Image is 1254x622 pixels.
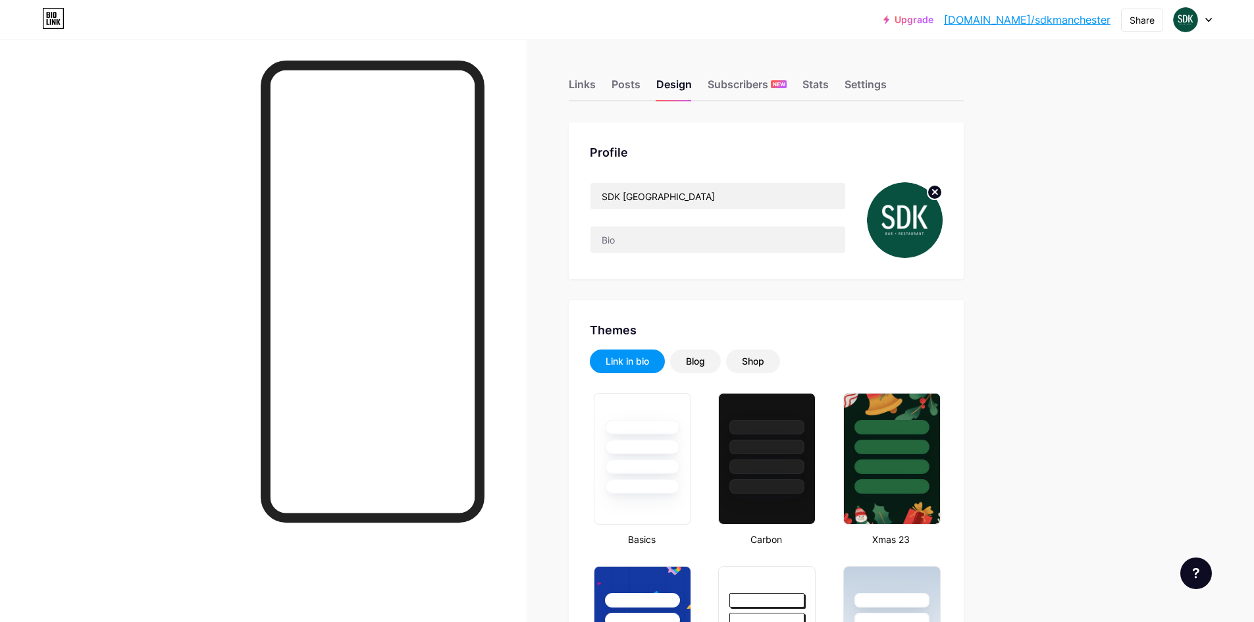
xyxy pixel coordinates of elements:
[606,355,649,368] div: Link in bio
[686,355,705,368] div: Blog
[656,76,692,100] div: Design
[944,12,1110,28] a: [DOMAIN_NAME]/sdkmanchester
[1130,13,1155,27] div: Share
[590,183,845,209] input: Name
[708,76,787,100] div: Subscribers
[590,532,693,546] div: Basics
[867,182,943,258] img: sdkmanchester
[590,321,943,339] div: Themes
[590,143,943,161] div: Profile
[714,532,818,546] div: Carbon
[845,76,887,100] div: Settings
[883,14,933,25] a: Upgrade
[569,76,596,100] div: Links
[802,76,829,100] div: Stats
[1173,7,1198,32] img: sdkmanchester
[612,76,640,100] div: Posts
[773,80,785,88] span: NEW
[742,355,764,368] div: Shop
[590,226,845,253] input: Bio
[839,532,943,546] div: Xmas 23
